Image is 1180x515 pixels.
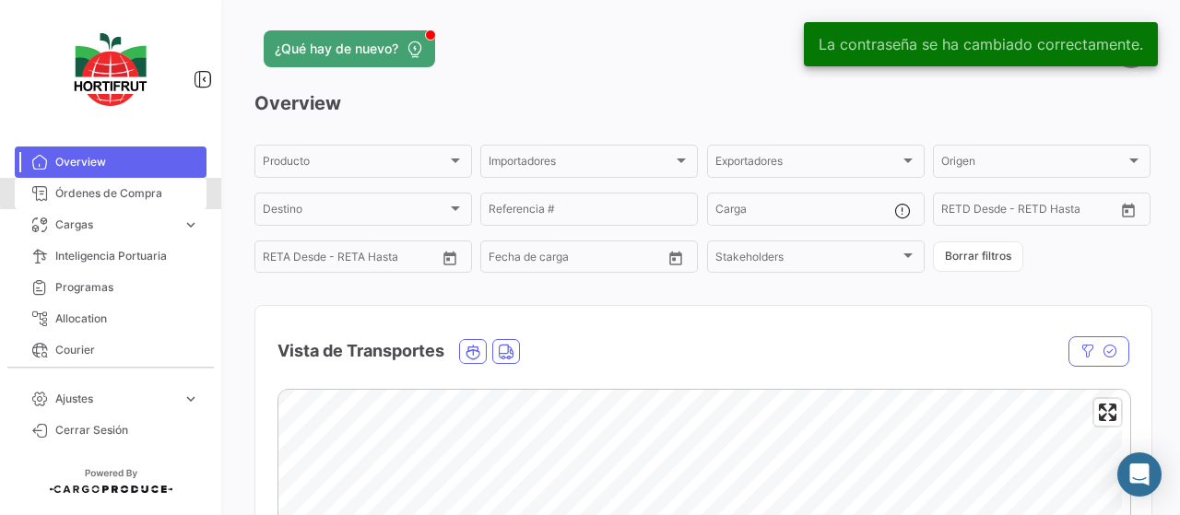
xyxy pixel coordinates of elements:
[55,310,199,327] span: Allocation
[55,248,199,264] span: Inteligencia Portuaria
[941,158,1126,170] span: Origen
[1115,196,1142,224] button: Open calendar
[941,205,974,218] input: Desde
[15,240,206,272] a: Inteligencia Portuaria
[55,279,199,296] span: Programas
[15,303,206,334] a: Allocation
[987,205,1070,218] input: Hasta
[183,391,199,407] span: expand_more
[263,205,447,218] span: Destino
[933,241,1023,272] button: Borrar filtros
[1094,399,1121,426] button: Enter fullscreen
[460,340,486,363] button: Ocean
[715,253,900,266] span: Stakeholders
[55,342,199,358] span: Courier
[15,146,206,178] a: Overview
[55,422,199,439] span: Cerrar Sesión
[275,40,398,58] span: ¿Qué hay de nuevo?
[264,30,435,67] button: ¿Qué hay de nuevo?
[254,90,1150,116] h3: Overview
[277,338,444,364] h4: Vista de Transportes
[436,244,464,272] button: Open calendar
[715,158,900,170] span: Exportadores
[15,272,206,303] a: Programas
[65,22,157,117] img: logo-hortifrut.svg
[55,185,199,202] span: Órdenes de Compra
[55,391,175,407] span: Ajustes
[493,340,519,363] button: Land
[819,35,1143,53] span: La contraseña se ha cambiado correctamente.
[263,158,447,170] span: Producto
[55,154,199,170] span: Overview
[662,244,690,272] button: Open calendar
[535,253,618,266] input: Hasta
[55,217,175,233] span: Cargas
[183,217,199,233] span: expand_more
[489,158,673,170] span: Importadores
[1117,452,1162,497] div: Abrir Intercom Messenger
[15,334,206,366] a: Courier
[489,253,522,266] input: Desde
[263,253,296,266] input: Desde
[15,178,206,209] a: Órdenes de Compra
[309,253,392,266] input: Hasta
